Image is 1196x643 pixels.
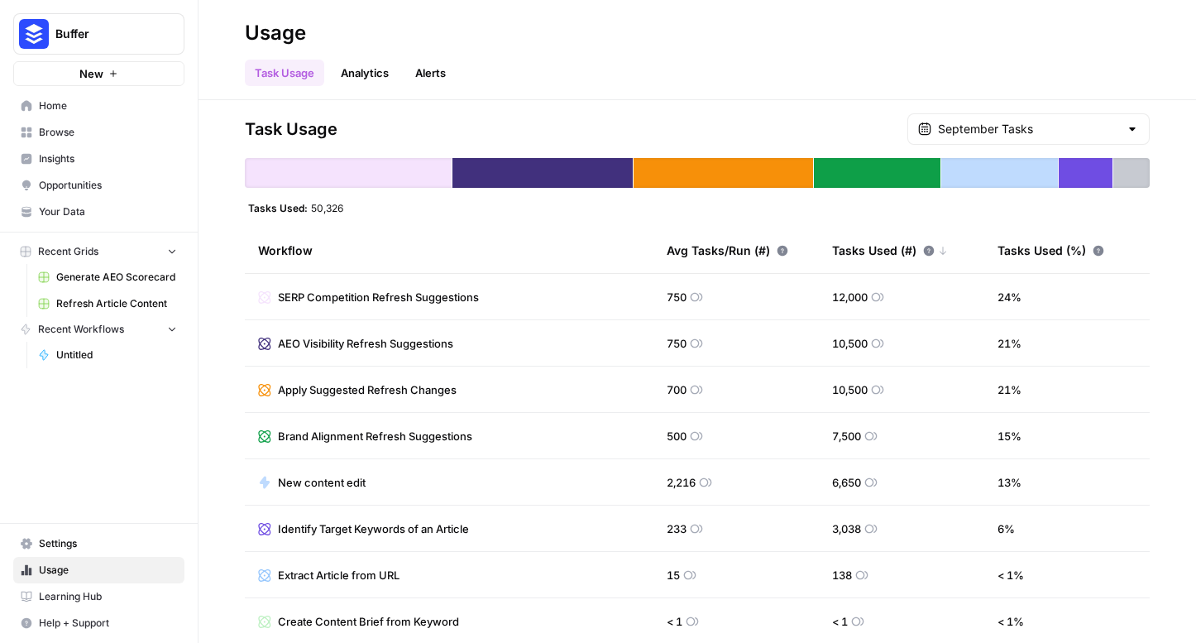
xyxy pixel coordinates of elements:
a: Usage [13,557,184,583]
a: Refresh Article Content [31,290,184,317]
span: Tasks Used: [248,201,308,214]
span: 138 [832,567,852,583]
span: Untitled [56,348,177,362]
span: Recent Workflows [38,322,124,337]
a: Home [13,93,184,119]
span: Opportunities [39,178,177,193]
span: Help + Support [39,616,177,631]
span: < 1 % [997,613,1024,630]
a: Untitled [31,342,184,368]
a: Analytics [331,60,399,86]
span: Brand Alignment Refresh Suggestions [278,428,472,444]
span: 10,500 [832,381,868,398]
a: Alerts [405,60,456,86]
div: Usage [245,20,306,46]
a: Browse [13,119,184,146]
span: Learning Hub [39,589,177,604]
span: 24 % [997,289,1021,305]
span: Task Usage [245,118,337,141]
span: 750 [667,289,687,305]
button: New [13,61,184,86]
span: Identify Target Keywords of an Article [278,521,469,537]
span: 21 % [997,335,1021,352]
a: Generate AEO Scorecard [31,264,184,290]
button: Recent Workflows [13,317,184,342]
span: 2,216 [667,474,696,491]
a: Settings [13,530,184,557]
a: New content edit [258,474,366,491]
span: Buffer [55,26,155,42]
span: Usage [39,563,177,578]
span: New content edit [278,474,366,491]
a: Your Data [13,199,184,225]
button: Workspace: Buffer [13,13,184,55]
span: 7,500 [832,428,861,444]
span: Your Data [39,204,177,219]
img: Buffer Logo [19,19,49,49]
span: 700 [667,381,687,398]
span: Apply Suggested Refresh Changes [278,381,457,398]
div: Tasks Used (%) [997,228,1104,273]
span: 21 % [997,381,1021,398]
a: Task Usage [245,60,324,86]
a: Insights [13,146,184,172]
span: 12,000 [832,289,868,305]
span: Settings [39,536,177,551]
span: 233 [667,521,687,537]
span: AEO Visibility Refresh Suggestions [278,335,453,352]
span: 50,326 [311,201,343,214]
div: Workflow [258,228,640,273]
span: Recent Grids [38,244,98,259]
div: Tasks Used (#) [832,228,948,273]
span: Home [39,98,177,113]
span: < 1 [832,613,848,630]
span: 10,500 [832,335,868,352]
span: Browse [39,125,177,140]
span: < 1 [667,613,682,630]
span: Extract Article from URL [278,567,399,583]
a: Opportunities [13,172,184,199]
span: 500 [667,428,687,444]
span: Refresh Article Content [56,296,177,311]
span: 15 % [997,428,1021,444]
span: SERP Competition Refresh Suggestions [278,289,479,305]
span: Generate AEO Scorecard [56,270,177,285]
input: September Tasks [938,121,1119,137]
span: < 1 % [997,567,1024,583]
span: 6,650 [832,474,861,491]
span: 15 [667,567,680,583]
span: 13 % [997,474,1021,491]
span: New [79,65,103,82]
span: 6 % [997,521,1015,537]
span: Create Content Brief from Keyword [278,613,459,630]
a: Learning Hub [13,583,184,610]
button: Recent Grids [13,239,184,264]
button: Help + Support [13,610,184,636]
span: 750 [667,335,687,352]
span: 3,038 [832,521,861,537]
div: Avg Tasks/Run (#) [667,228,788,273]
span: Insights [39,151,177,166]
